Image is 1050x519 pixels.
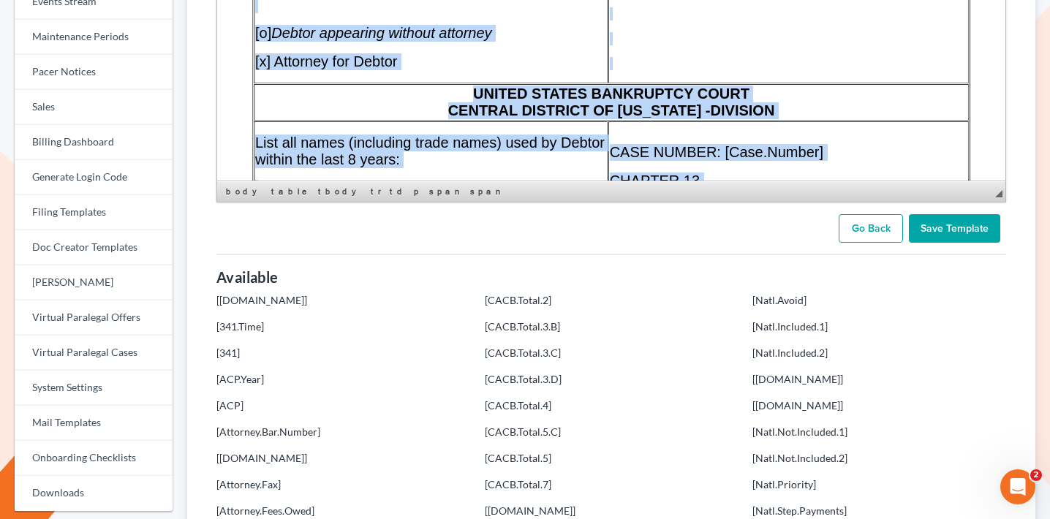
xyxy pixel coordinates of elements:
a: Downloads [15,476,173,511]
a: Go Back [839,214,903,243]
p: [Attorney.Bar.Number] [216,425,470,439]
a: tr element [368,184,385,199]
h4: Available [216,267,1006,287]
p: [Natl.Not.Included.1] [752,425,1006,439]
p: [CACB.Total.3.B] [485,319,739,334]
p: [Natl.Step.Payments] [752,504,1006,518]
a: body element [223,184,267,199]
a: Onboarding Checklists [15,441,173,476]
span: 2 [1030,469,1042,481]
a: Pacer Notices [15,55,173,90]
p: [Attorney.Fax] [216,477,470,492]
p: [[DOMAIN_NAME]] [752,372,1006,387]
a: span element [426,184,466,199]
span: CHAPTER 13 [393,321,483,337]
span: Resize [995,190,1002,197]
a: [PERSON_NAME] [15,265,173,300]
p: [[DOMAIN_NAME]] [216,451,470,466]
a: Billing Dashboard [15,125,173,160]
p: [[DOMAIN_NAME]] [216,293,470,308]
a: Mail Templates [15,406,173,441]
p: [Natl.Included.1] [752,319,1006,334]
p: [341] [216,346,470,360]
p: [ACP] [216,398,470,413]
iframe: Intercom live chat [1000,469,1035,504]
a: p element [411,184,425,199]
p: [CACB.Total.4] [485,398,739,413]
a: Virtual Paralegal Offers [15,300,173,336]
p: [CACB.Total.5.C] [485,425,739,439]
a: span element [467,184,507,199]
a: Maintenance Periods [15,20,173,55]
p: [CACB.Total.3.D] [485,372,739,387]
a: td element [387,184,409,199]
p: [CACB.Total.7] [485,477,739,492]
p: [Attorney.Fees.Owed] [216,504,470,518]
p: [Natl.Not.Included.2] [752,451,1006,466]
p: [CACB.Total.5] [485,451,739,466]
p: [Natl.Avoid] [752,293,1006,308]
a: tbody element [315,184,366,199]
a: Generate Login Code [15,160,173,195]
a: table element [268,184,314,199]
p: [[DOMAIN_NAME]] [485,504,739,518]
p: [Natl.Priority] [752,477,1006,492]
p: [ACP.Year] [216,372,470,387]
a: Virtual Paralegal Cases [15,336,173,371]
p: [[DOMAIN_NAME]] [752,398,1006,413]
p: [CACB.Total.2] [485,293,739,308]
a: System Settings [15,371,173,406]
a: Filing Templates [15,195,173,230]
p: [341.Time] [216,319,470,334]
input: Save Template [909,214,1000,243]
p: [Natl.Included.2] [752,346,1006,360]
a: Doc Creator Templates [15,230,173,265]
p: [CACB.Total.3.C] [485,346,739,360]
a: Sales [15,90,173,125]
